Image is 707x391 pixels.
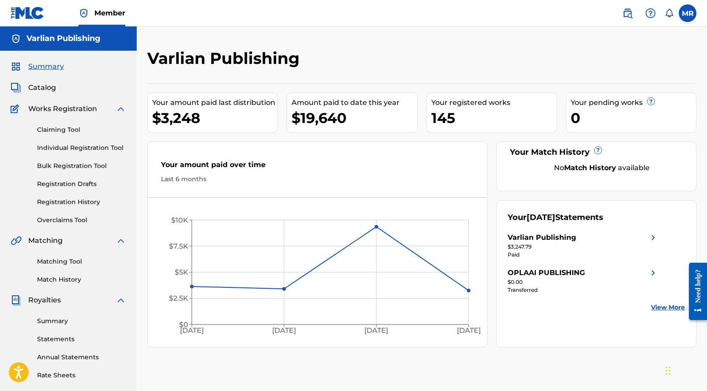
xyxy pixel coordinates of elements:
span: ? [647,98,655,105]
div: Your amount paid last distribution [152,97,277,108]
a: Overclaims Tool [37,216,126,225]
span: Catalog [28,82,56,93]
div: Last 6 months [161,175,474,184]
div: Drag [666,357,671,384]
div: Transferred [508,286,658,294]
span: Member [94,8,125,18]
div: $0.00 [508,278,658,286]
span: Royalties [28,295,61,305]
a: Rate Sheets [37,371,126,380]
img: right chevron icon [648,268,658,278]
div: Help [642,4,659,22]
img: Matching [11,235,22,246]
img: Catalog [11,82,21,93]
img: Works Registration [11,104,22,114]
a: SummarySummary [11,61,64,72]
div: Amount paid to date this year [292,97,417,108]
a: Public Search [619,4,636,22]
a: Matching Tool [37,257,126,266]
div: $19,640 [292,108,417,128]
a: View More [651,303,685,312]
a: CatalogCatalog [11,82,56,93]
div: No available [519,163,685,173]
tspan: $0 [179,320,188,329]
img: expand [116,235,126,246]
div: Your amount paid over time [161,160,474,175]
div: $3,248 [152,108,277,128]
a: OPLAAI PUBLISHINGright chevron icon$0.00Transferred [508,268,658,294]
img: Accounts [11,34,21,44]
div: 145 [431,108,557,128]
div: Your registered works [431,97,557,108]
div: Your Statements [508,212,603,223]
a: Summary [37,317,126,326]
a: Statements [37,335,126,344]
img: expand [116,295,126,305]
div: Varlian Publishing [508,232,576,243]
tspan: $7.5K [169,242,188,250]
div: $3,247.79 [508,243,658,251]
a: Registration History [37,197,126,207]
strong: Match History [564,164,616,172]
tspan: [DATE] [273,327,296,335]
div: Paid [508,251,658,259]
span: ? [595,147,602,154]
tspan: [DATE] [457,327,481,335]
span: [DATE] [527,212,555,222]
div: Notifications [665,9,673,18]
h5: Varlian Publishing [26,34,101,44]
a: Bulk Registration Tool [37,161,126,171]
img: expand [116,104,126,114]
img: Summary [11,61,21,72]
img: search [622,8,633,19]
a: Varlian Publishingright chevron icon$3,247.79Paid [508,232,658,259]
tspan: [DATE] [365,327,389,335]
tspan: $5K [175,268,188,276]
img: right chevron icon [648,232,658,243]
span: Summary [28,61,64,72]
iframe: Resource Center [682,256,707,327]
a: Match History [37,275,126,284]
img: MLC Logo [11,7,45,19]
a: Claiming Tool [37,125,126,134]
img: Royalties [11,295,21,305]
h2: Varlian Publishing [147,48,304,68]
tspan: [DATE] [180,327,204,335]
span: Matching [28,235,63,246]
img: help [645,8,656,19]
iframe: Chat Widget [663,349,707,391]
tspan: $2.5K [169,294,188,303]
div: OPLAAI PUBLISHING [508,268,585,278]
img: Top Rightsholder [79,8,89,19]
a: Registration Drafts [37,179,126,189]
span: Works Registration [28,104,97,114]
a: Individual Registration Tool [37,143,126,153]
div: 0 [571,108,696,128]
div: User Menu [679,4,696,22]
tspan: $10K [171,216,188,224]
div: Your Match History [508,146,685,158]
a: Annual Statements [37,353,126,362]
div: Your pending works [571,97,696,108]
